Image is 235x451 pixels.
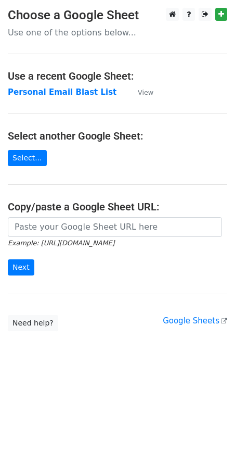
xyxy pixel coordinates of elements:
a: Need help? [8,315,58,331]
input: Paste your Google Sheet URL here [8,217,222,237]
h3: Choose a Google Sheet [8,8,227,23]
h4: Select another Google Sheet: [8,130,227,142]
p: Use one of the options below... [8,27,227,38]
a: Select... [8,150,47,166]
small: Example: [URL][DOMAIN_NAME] [8,239,114,247]
a: View [127,87,153,97]
a: Google Sheets [163,316,227,325]
small: View [138,89,153,96]
h4: Use a recent Google Sheet: [8,70,227,82]
a: Personal Email Blast List [8,87,116,97]
h4: Copy/paste a Google Sheet URL: [8,201,227,213]
input: Next [8,259,34,275]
